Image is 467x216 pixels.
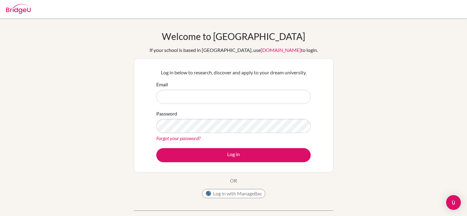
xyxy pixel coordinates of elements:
[261,47,301,53] a: [DOMAIN_NAME]
[156,135,200,141] a: Forgot your password?
[156,148,311,162] button: Log in
[6,4,31,14] img: Bridge-U
[156,81,168,88] label: Email
[202,189,265,198] button: Log in with ManageBac
[162,31,305,42] h1: Welcome to [GEOGRAPHIC_DATA]
[230,177,237,184] p: OR
[446,195,461,210] div: Open Intercom Messenger
[156,69,311,76] p: Log in below to research, discover and apply to your dream university.
[150,46,318,54] div: If your school is based in [GEOGRAPHIC_DATA], use to login.
[156,110,177,117] label: Password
